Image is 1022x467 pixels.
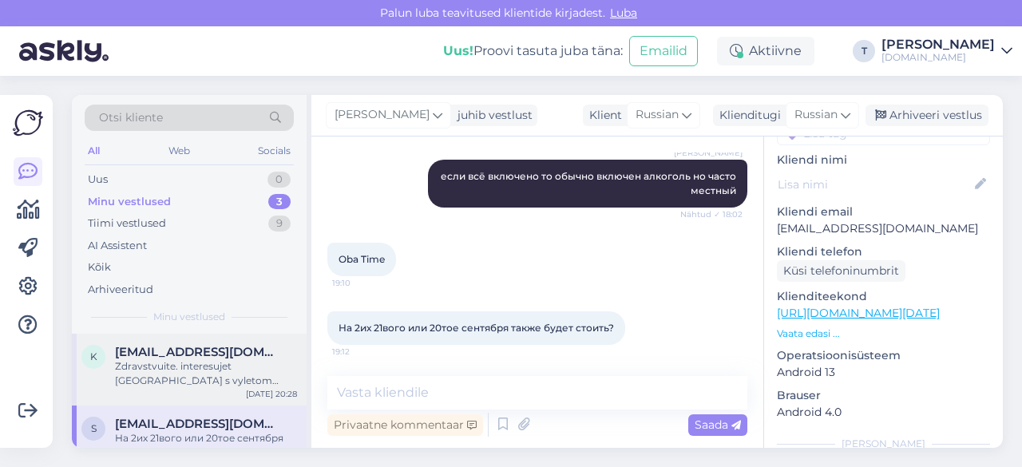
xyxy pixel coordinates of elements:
span: Nähtud ✓ 18:02 [680,208,743,220]
a: [URL][DOMAIN_NAME][DATE] [777,306,940,320]
span: 19:12 [332,346,392,358]
p: Kliendi nimi [777,152,990,168]
div: 3 [268,194,291,210]
p: Brauser [777,387,990,404]
div: Minu vestlused [88,194,171,210]
span: Saada [695,418,741,432]
span: ksenijaa@mail.ru [115,345,281,359]
p: Android 4.0 [777,404,990,421]
p: Vaata edasi ... [777,327,990,341]
div: Tiimi vestlused [88,216,166,232]
span: [PERSON_NAME] [335,106,430,124]
p: Klienditeekond [777,288,990,305]
span: [PERSON_NAME] [674,147,743,159]
p: [EMAIL_ADDRESS][DOMAIN_NAME] [777,220,990,237]
div: На 2их 21вого или 20тое сентября также будет стоить? [115,431,297,460]
p: Kliendi email [777,204,990,220]
input: Lisa nimi [778,176,972,193]
div: juhib vestlust [451,107,533,124]
div: [PERSON_NAME] [881,38,995,51]
b: Uus! [443,43,473,58]
button: Emailid [629,36,698,66]
span: Oba Time [339,253,385,265]
p: Android 13 [777,364,990,381]
span: Russian [794,106,838,124]
div: [DOMAIN_NAME] [881,51,995,64]
div: Uus [88,172,108,188]
span: Luba [605,6,642,20]
div: Web [165,140,193,161]
div: Arhiveeri vestlus [866,105,988,126]
div: Proovi tasuta juba täna: [443,42,623,61]
span: если всё включено то обычно включен алкоголь но часто местный [441,170,739,196]
div: Klienditugi [713,107,781,124]
div: Küsi telefoninumbrit [777,260,905,282]
span: Otsi kliente [99,109,163,126]
span: saviand94@mail.ru [115,417,281,431]
div: Klient [583,107,622,124]
img: Askly Logo [13,108,43,138]
div: AI Assistent [88,238,147,254]
span: s [91,422,97,434]
span: Minu vestlused [153,310,225,324]
div: Aktiivne [717,37,814,65]
div: [PERSON_NAME] [777,437,990,451]
span: На 2их 21вого или 20тое сентября также будет стоить? [339,322,614,334]
p: Operatsioonisüsteem [777,347,990,364]
div: Arhiveeritud [88,282,153,298]
div: [DATE] 20:28 [246,388,297,400]
a: [PERSON_NAME][DOMAIN_NAME] [881,38,1012,64]
div: 0 [267,172,291,188]
div: T [853,40,875,62]
div: Kõik [88,259,111,275]
span: k [90,350,97,362]
div: Socials [255,140,294,161]
div: Privaatne kommentaar [327,414,483,436]
span: 19:10 [332,277,392,289]
span: Russian [636,106,679,124]
p: Kliendi telefon [777,243,990,260]
div: Zdravstvuite. interesujet [GEOGRAPHIC_DATA] s vyletom 14.09 na 7 nochei. estj ese nomera? i v kak... [115,359,297,388]
div: All [85,140,103,161]
div: 9 [268,216,291,232]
